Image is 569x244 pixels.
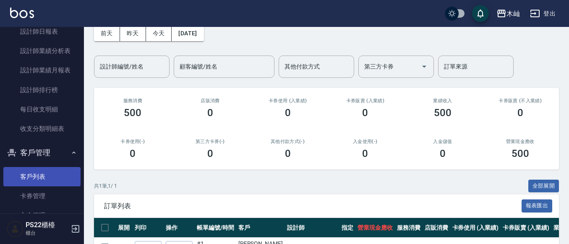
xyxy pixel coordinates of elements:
[517,107,523,119] h3: 0
[172,26,204,41] button: [DATE]
[207,148,213,159] h3: 0
[146,26,172,41] button: 今天
[3,22,81,41] a: 設計師日報表
[236,218,285,238] th: 客戶
[506,8,520,19] div: 木屾
[491,98,549,103] h2: 卡券販賣 (不入業績)
[10,8,34,18] img: Logo
[104,139,162,144] h2: 卡券使用(-)
[522,199,553,212] button: 報表匯出
[104,202,522,210] span: 訂單列表
[527,6,559,21] button: 登出
[337,139,394,144] h2: 入金使用(-)
[3,142,81,164] button: 客戶管理
[3,186,81,206] a: 卡券管理
[414,98,472,103] h2: 業績收入
[195,218,236,238] th: 帳單編號/時間
[501,218,551,238] th: 卡券販賣 (入業績)
[491,139,549,144] h2: 營業現金應收
[285,148,291,159] h3: 0
[339,218,355,238] th: 指定
[120,26,146,41] button: 昨天
[124,107,141,119] h3: 500
[116,218,133,238] th: 展開
[472,5,489,22] button: save
[259,98,316,103] h2: 卡券使用 (入業績)
[259,139,316,144] h2: 其他付款方式(-)
[440,148,446,159] h3: 0
[3,167,81,186] a: 客戶列表
[182,98,239,103] h2: 店販消費
[133,218,164,238] th: 列印
[3,119,81,138] a: 收支分類明細表
[164,218,195,238] th: 操作
[3,41,81,61] a: 設計師業績分析表
[285,218,339,238] th: 設計師
[130,148,136,159] h3: 0
[355,218,395,238] th: 營業現金應收
[3,206,81,225] a: 入金管理
[3,100,81,119] a: 每日收支明細
[337,98,394,103] h2: 卡券販賣 (入業績)
[423,218,450,238] th: 店販消費
[3,80,81,100] a: 設計師排行榜
[512,148,529,159] h3: 500
[395,218,423,238] th: 服務消費
[522,202,553,210] a: 報表匯出
[94,182,117,190] p: 共 1 筆, 1 / 1
[418,60,431,73] button: Open
[434,107,452,119] h3: 500
[450,218,501,238] th: 卡券使用 (入業績)
[3,61,81,80] a: 設計師業績月報表
[207,107,213,119] h3: 0
[493,5,523,22] button: 木屾
[94,26,120,41] button: 前天
[414,139,472,144] h2: 入金儲值
[26,221,68,229] h5: PS22櫃檯
[528,180,559,193] button: 全部展開
[362,107,368,119] h3: 0
[104,98,162,103] h3: 服務消費
[362,148,368,159] h3: 0
[26,229,68,237] p: 櫃台
[285,107,291,119] h3: 0
[182,139,239,144] h2: 第三方卡券(-)
[7,220,23,237] img: Person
